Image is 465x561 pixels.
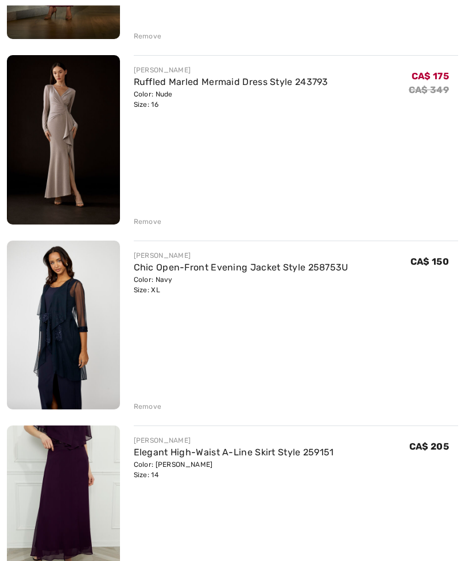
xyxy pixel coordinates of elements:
div: Remove [134,402,162,412]
div: Remove [134,217,162,227]
a: Chic Open-Front Evening Jacket Style 258753U [134,262,348,273]
a: Ruffled Marled Mermaid Dress Style 243793 [134,77,328,88]
img: Chic Open-Front Evening Jacket Style 258753U [7,241,120,411]
div: Remove [134,32,162,42]
span: CA$ 150 [410,257,449,268]
div: Color: Nude Size: 16 [134,90,328,110]
img: Ruffled Marled Mermaid Dress Style 243793 [7,56,120,225]
div: [PERSON_NAME] [134,436,334,446]
div: Color: [PERSON_NAME] Size: 14 [134,460,334,481]
div: Color: Navy Size: XL [134,275,348,296]
div: [PERSON_NAME] [134,251,348,261]
span: CA$ 205 [409,442,449,452]
a: Elegant High-Waist A-Line Skirt Style 259151 [134,447,334,458]
div: [PERSON_NAME] [134,65,328,76]
s: CA$ 349 [409,85,449,96]
span: CA$ 175 [412,71,449,82]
